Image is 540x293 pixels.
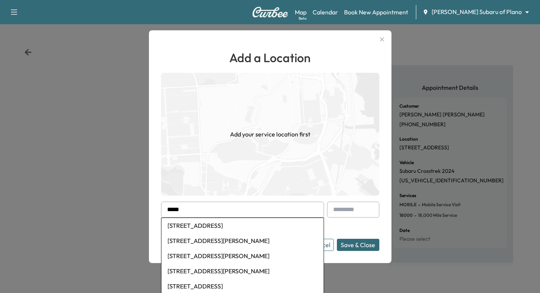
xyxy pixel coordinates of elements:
[161,233,324,248] li: [STREET_ADDRESS][PERSON_NAME]
[161,49,379,67] h1: Add a Location
[161,248,324,263] li: [STREET_ADDRESS][PERSON_NAME]
[161,218,324,233] li: [STREET_ADDRESS]
[337,239,379,251] button: Save & Close
[161,73,379,196] img: empty-map-CL6vilOE.png
[295,8,307,17] a: MapBeta
[299,16,307,21] div: Beta
[230,130,310,139] h1: Add your service location first
[313,8,338,17] a: Calendar
[344,8,408,17] a: Book New Appointment
[432,8,522,16] span: [PERSON_NAME] Subaru of Plano
[252,7,288,17] img: Curbee Logo
[161,263,324,279] li: [STREET_ADDRESS][PERSON_NAME]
